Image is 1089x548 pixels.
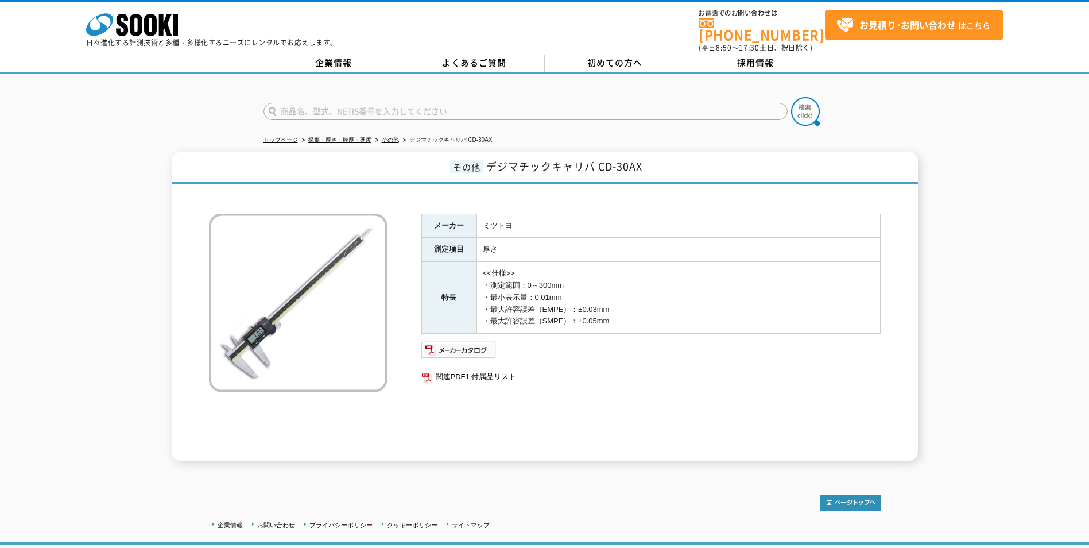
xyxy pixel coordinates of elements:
[836,17,990,34] span: はこちら
[404,55,545,72] a: よくあるご質問
[387,522,437,528] a: クッキーポリシー
[486,159,642,174] span: デジマチックキャリパ CD-30AX
[739,43,759,53] span: 17:30
[820,495,881,511] img: トップページへ
[263,55,404,72] a: 企業情報
[209,214,387,392] img: デジマチックキャリパ CD-30AX
[791,97,820,126] img: btn_search.png
[263,137,298,143] a: トップページ
[716,43,732,53] span: 8:50
[545,55,685,72] a: 初めての方へ
[257,522,295,528] a: お問い合わせ
[86,39,338,46] p: 日々進化する計測技術と多種・多様化するニーズにレンタルでお応えします。
[382,137,399,143] a: その他
[421,214,476,238] th: メーカー
[452,522,490,528] a: サイトマップ
[699,43,812,53] span: (平日 ～ 土日、祝日除く)
[699,10,825,17] span: お電話でのお問い合わせは
[309,522,373,528] a: プライバシーポリシー
[685,55,826,72] a: 採用情報
[825,10,1003,40] a: お見積り･お問い合わせはこちら
[308,137,371,143] a: 探傷・厚さ・膜厚・硬度
[263,103,788,120] input: 商品名、型式、NETIS番号を入力してください
[476,214,880,238] td: ミツトヨ
[401,134,493,146] li: デジマチックキャリパ CD-30AX
[450,160,483,173] span: その他
[421,341,497,359] img: メーカーカタログ
[476,262,880,334] td: <<仕様>> ・測定範囲：0～300mm ・最小表示量：0.01mm ・最大許容誤差（EMPE）：±0.03mm ・最大許容誤差（SMPE）：±0.05mm
[699,18,825,41] a: [PHONE_NUMBER]
[587,56,642,69] span: 初めての方へ
[421,262,476,334] th: 特長
[421,348,497,357] a: メーカーカタログ
[859,18,956,32] strong: お見積り･お問い合わせ
[421,369,881,384] a: 関連PDF1 付属品リスト
[218,522,243,528] a: 企業情報
[476,238,880,262] td: 厚さ
[421,238,476,262] th: 測定項目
